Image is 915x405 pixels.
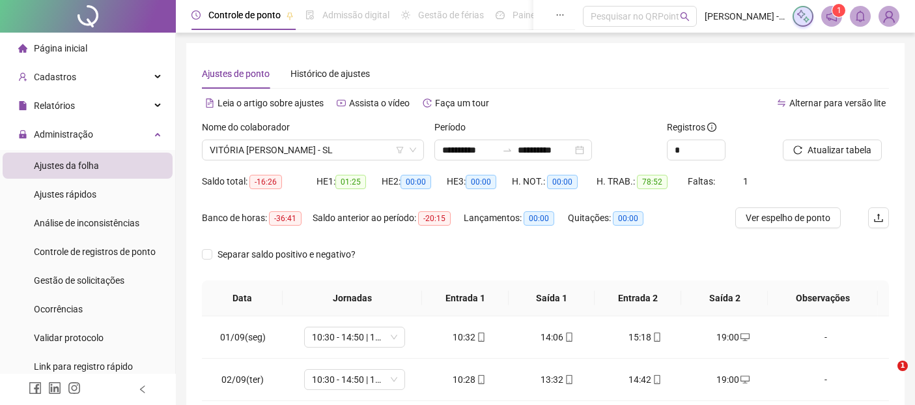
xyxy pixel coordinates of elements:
[435,98,489,108] span: Faça um tour
[34,218,139,228] span: Análise de inconsistências
[401,10,410,20] span: sun
[563,375,574,384] span: mobile
[563,333,574,342] span: mobile
[513,10,563,20] span: Painel do DP
[409,146,417,154] span: down
[418,211,451,226] span: -20:15
[787,330,864,344] div: -
[524,211,554,226] span: 00:00
[34,72,76,82] span: Cadastros
[789,98,886,108] span: Alternar para versão lite
[202,68,270,79] span: Ajustes de ponto
[667,120,716,134] span: Registros
[879,7,899,26] img: 8154
[322,10,389,20] span: Admissão digital
[768,280,878,316] th: Observações
[34,160,99,171] span: Ajustes da folha
[283,280,422,316] th: Jornadas
[612,330,679,344] div: 15:18
[466,175,496,189] span: 00:00
[699,330,767,344] div: 19:00
[202,280,283,316] th: Data
[783,140,882,160] button: Atualizar tabela
[637,175,668,189] span: 78:52
[48,382,61,395] span: linkedin
[34,189,96,200] span: Ajustes rápidos
[34,304,83,314] span: Ocorrências
[34,129,93,140] span: Administração
[205,98,214,108] span: file-text
[202,120,298,134] label: Nome do colaborador
[793,145,802,155] span: reload
[18,101,27,110] span: file
[502,145,513,155] span: to
[34,333,104,343] span: Validar protocolo
[418,10,484,20] span: Gestão de férias
[496,10,505,20] span: dashboard
[202,211,313,226] div: Banco de horas:
[502,145,513,155] span: swap-right
[18,72,27,82] span: user-add
[832,4,845,17] sup: 1
[705,9,785,23] span: [PERSON_NAME] - Container Cultura
[249,175,282,189] span: -16:26
[707,123,716,132] span: info-circle
[18,44,27,53] span: home
[221,374,264,385] span: 02/09(ter)
[269,211,302,226] span: -36:41
[191,10,201,20] span: clock-circle
[422,280,509,316] th: Entrada 1
[651,333,662,342] span: mobile
[556,10,565,20] span: ellipsis
[305,10,315,20] span: file-done
[612,372,679,387] div: 14:42
[873,213,884,223] span: upload
[18,130,27,139] span: lock
[210,140,416,160] span: VITÓRIA GRAZIELI MACIEL ABICH - SL
[220,332,266,342] span: 01/09(seg)
[787,372,864,387] div: -
[509,280,595,316] th: Saída 1
[34,43,87,53] span: Página inicial
[464,211,568,226] div: Lançamentos:
[312,370,397,389] span: 10:30 - 14:50 | 16:02 - 19:00
[68,382,81,395] span: instagram
[796,9,810,23] img: sparkle-icon.fc2bf0ac1784a2077858766a79e2daf3.svg
[337,98,346,108] span: youtube
[34,247,156,257] span: Controle de registros de ponto
[778,291,867,305] span: Observações
[699,372,767,387] div: 19:00
[777,98,786,108] span: swap
[739,375,750,384] span: desktop
[688,176,717,187] span: Faltas:
[808,143,871,157] span: Atualizar tabela
[512,174,597,189] div: H. NOT.:
[436,372,503,387] div: 10:28
[826,10,838,22] span: notification
[313,211,464,226] div: Saldo anterior ao período:
[681,280,768,316] th: Saída 2
[436,330,503,344] div: 10:32
[34,361,133,372] span: Link para registro rápido
[447,174,512,189] div: HE 3:
[401,175,431,189] span: 00:00
[434,120,474,134] label: Período
[595,280,681,316] th: Entrada 2
[651,375,662,384] span: mobile
[837,6,841,15] span: 1
[286,12,294,20] span: pushpin
[423,98,432,108] span: history
[871,361,902,392] iframe: Intercom live chat
[735,207,841,228] button: Ver espelho de ponto
[746,211,830,225] span: Ver espelho de ponto
[202,174,317,189] div: Saldo total:
[475,375,486,384] span: mobile
[34,100,75,111] span: Relatórios
[208,10,281,20] span: Controle de ponto
[524,330,591,344] div: 14:06
[524,372,591,387] div: 13:32
[568,211,659,226] div: Quitações:
[138,385,147,394] span: left
[680,12,690,22] span: search
[335,175,366,189] span: 01:25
